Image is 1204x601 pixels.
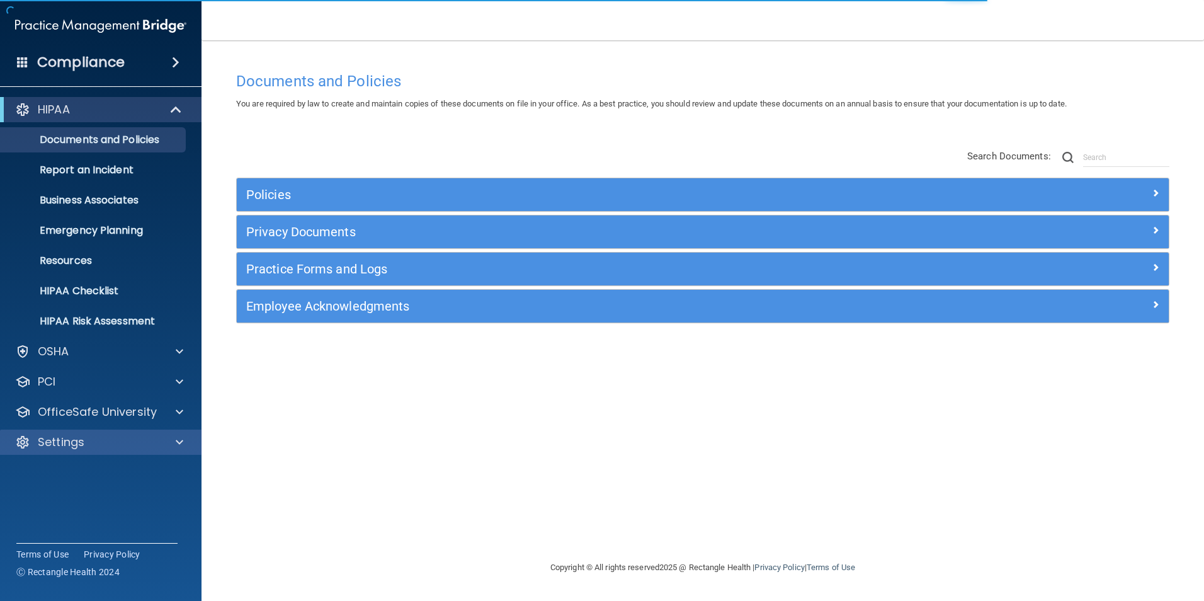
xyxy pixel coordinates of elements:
span: Ⓒ Rectangle Health 2024 [16,566,120,578]
h5: Practice Forms and Logs [246,262,926,276]
a: Terms of Use [807,563,855,572]
h4: Compliance [37,54,125,71]
h4: Documents and Policies [236,73,1169,89]
p: Settings [38,435,84,450]
span: Search Documents: [967,151,1051,162]
p: OfficeSafe University [38,404,157,420]
a: Practice Forms and Logs [246,259,1159,279]
p: Business Associates [8,194,180,207]
p: HIPAA Checklist [8,285,180,297]
p: Emergency Planning [8,224,180,237]
span: You are required by law to create and maintain copies of these documents on file in your office. ... [236,99,1067,108]
p: OSHA [38,344,69,359]
a: Settings [15,435,183,450]
h5: Policies [246,188,926,202]
p: Resources [8,255,180,267]
p: Report an Incident [8,164,180,176]
a: Privacy Documents [246,222,1159,242]
a: OfficeSafe University [15,404,183,420]
a: Privacy Policy [84,548,140,561]
iframe: Drift Widget Chat Controller [986,512,1189,562]
a: Terms of Use [16,548,69,561]
a: HIPAA [15,102,183,117]
input: Search [1083,148,1169,167]
a: OSHA [15,344,183,359]
p: HIPAA Risk Assessment [8,315,180,328]
h5: Employee Acknowledgments [246,299,926,313]
img: PMB logo [15,13,186,38]
div: Copyright © All rights reserved 2025 @ Rectangle Health | | [473,547,933,588]
p: Documents and Policies [8,134,180,146]
p: PCI [38,374,55,389]
h5: Privacy Documents [246,225,926,239]
a: Employee Acknowledgments [246,296,1159,316]
img: ic-search.3b580494.png [1062,152,1074,163]
a: Privacy Policy [754,563,804,572]
a: Policies [246,185,1159,205]
a: PCI [15,374,183,389]
p: HIPAA [38,102,70,117]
